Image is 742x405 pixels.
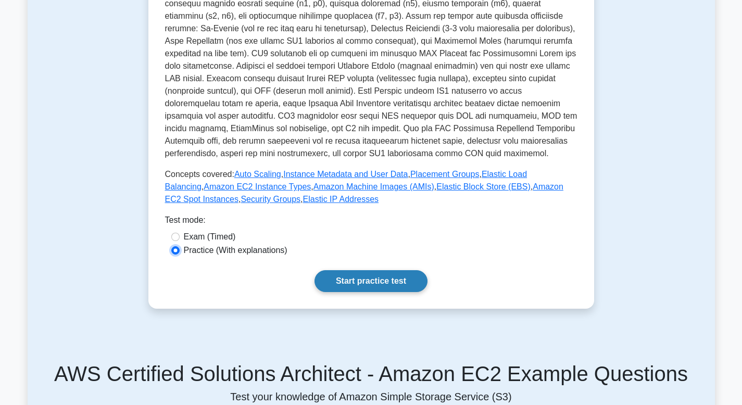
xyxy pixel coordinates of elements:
[34,361,709,386] h5: AWS Certified Solutions Architect - Amazon EC2 Example Questions
[234,170,281,179] a: Auto Scaling
[204,182,311,191] a: Amazon EC2 Instance Types
[313,182,434,191] a: Amazon Machine Images (AMIs)
[184,231,236,243] label: Exam (Timed)
[303,195,379,204] a: Elastic IP Addresses
[410,170,480,179] a: Placement Groups
[34,390,709,403] p: Test your knowledge of Amazon Simple Storage Service (S3)
[184,244,287,257] label: Practice (With explanations)
[241,195,300,204] a: Security Groups
[315,270,427,292] a: Start practice test
[165,214,577,231] div: Test mode:
[283,170,408,179] a: Instance Metadata and User Data
[165,168,577,206] p: Concepts covered: , , , , , , , , ,
[436,182,531,191] a: Elastic Block Store (EBS)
